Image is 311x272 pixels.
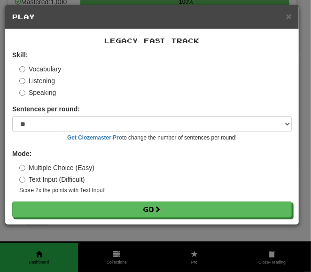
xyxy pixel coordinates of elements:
[67,134,122,141] a: Get Clozemaster Pro
[19,76,55,85] label: Listening
[19,163,94,172] label: Multiple Choice (Easy)
[19,175,85,184] label: Text Input (Difficult)
[19,187,292,194] small: Score 2x the points with Text Input !
[12,202,292,218] button: Go
[19,90,25,96] input: Speaking
[105,37,200,45] span: Legacy Fast Track
[12,104,80,114] label: Sentences per round:
[19,177,25,183] input: Text Input (Difficult)
[12,51,28,59] strong: Skill:
[19,66,25,72] input: Vocabulary
[12,12,292,22] h5: Play
[12,150,31,157] strong: Mode:
[19,165,25,171] input: Multiple Choice (Easy)
[19,64,61,74] label: Vocabulary
[286,11,292,22] span: ×
[286,11,292,21] button: Close
[12,134,292,142] small: to change the number of sentences per round!
[19,88,56,97] label: Speaking
[19,78,25,84] input: Listening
